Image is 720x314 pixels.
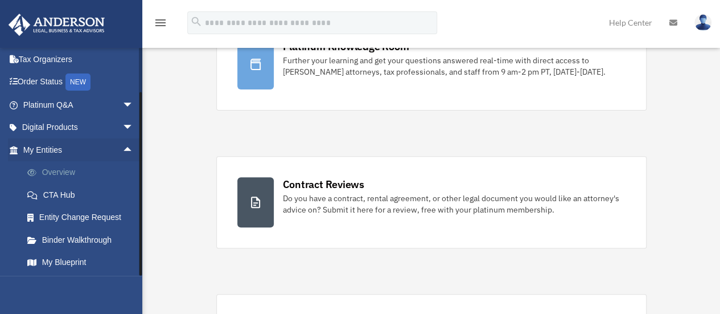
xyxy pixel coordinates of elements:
div: Further your learning and get your questions answered real-time with direct access to [PERSON_NAM... [283,55,626,78]
a: Tax Organizers [8,48,151,71]
a: menu [154,20,167,30]
a: Platinum Q&Aarrow_drop_down [8,93,151,116]
img: User Pic [694,14,711,31]
a: Digital Productsarrow_drop_down [8,116,151,139]
a: Tax Due Dates [16,274,151,296]
a: My Blueprint [16,251,151,274]
span: arrow_drop_up [122,138,145,162]
a: Binder Walkthrough [16,229,151,251]
img: Anderson Advisors Platinum Portal [5,14,108,36]
a: Platinum Knowledge Room Further your learning and get your questions answered real-time with dire... [216,18,647,111]
a: Contract Reviews Do you have a contract, rental agreement, or other legal document you would like... [216,156,647,248]
div: NEW [65,74,90,91]
i: search [190,15,203,28]
span: arrow_drop_down [122,116,145,140]
a: CTA Hub [16,183,151,206]
i: menu [154,16,167,30]
a: Order StatusNEW [8,71,151,94]
a: Overview [16,161,151,184]
div: Do you have a contract, rental agreement, or other legal document you would like an attorney's ad... [283,193,626,215]
a: My Entitiesarrow_drop_up [8,138,151,161]
div: Contract Reviews [283,177,364,191]
a: Entity Change Request [16,206,151,229]
span: arrow_drop_down [122,93,145,117]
